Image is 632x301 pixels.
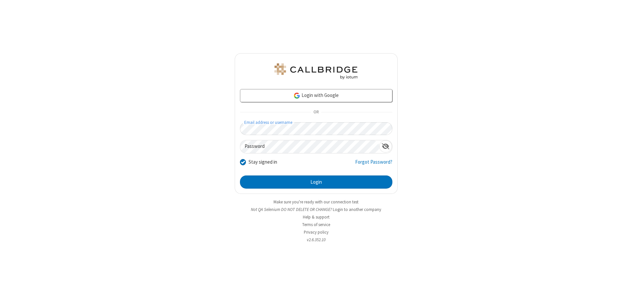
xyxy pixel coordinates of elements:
li: Not QA Selenium DO NOT DELETE OR CHANGE? [235,206,398,213]
input: Password [240,140,379,153]
input: Email address or username [240,122,392,135]
label: Stay signed in [249,158,277,166]
a: Privacy policy [304,229,329,235]
a: Terms of service [302,222,330,227]
span: OR [311,108,321,117]
div: Show password [379,140,392,152]
img: QA Selenium DO NOT DELETE OR CHANGE [273,63,359,79]
li: v2.6.352.10 [235,237,398,243]
a: Forgot Password? [355,158,392,171]
a: Help & support [303,214,329,220]
a: Login with Google [240,89,392,102]
img: google-icon.png [293,92,301,99]
button: Login to another company [333,206,381,213]
button: Login [240,175,392,189]
a: Make sure you're ready with our connection test [274,199,358,205]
